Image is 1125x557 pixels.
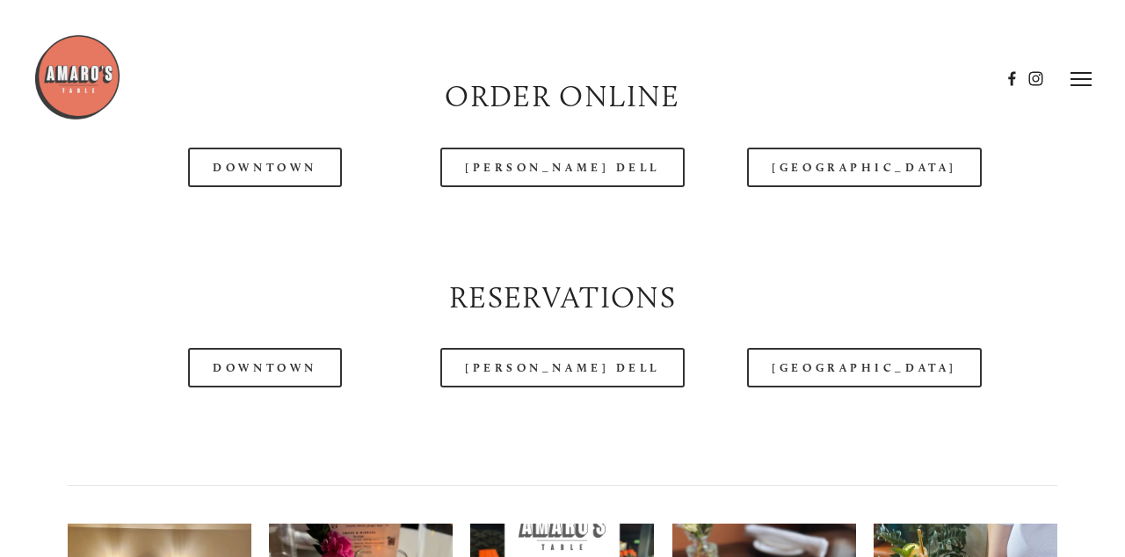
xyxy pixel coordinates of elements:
img: Amaro's Table [33,33,121,121]
a: [GEOGRAPHIC_DATA] [747,148,981,187]
a: Downtown [188,148,341,187]
a: [PERSON_NAME] Dell [440,148,685,187]
h2: Reservations [68,277,1057,319]
a: [GEOGRAPHIC_DATA] [747,348,981,387]
a: [PERSON_NAME] Dell [440,348,685,387]
a: Downtown [188,348,341,387]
